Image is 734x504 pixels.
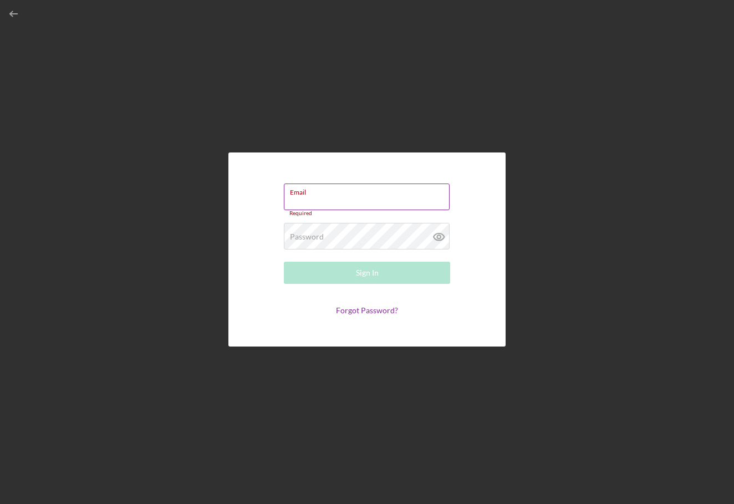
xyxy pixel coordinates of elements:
a: Forgot Password? [336,306,398,315]
label: Email [290,184,450,196]
div: Required [284,210,450,217]
label: Password [290,232,324,241]
div: Sign In [356,262,379,284]
button: Sign In [284,262,450,284]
